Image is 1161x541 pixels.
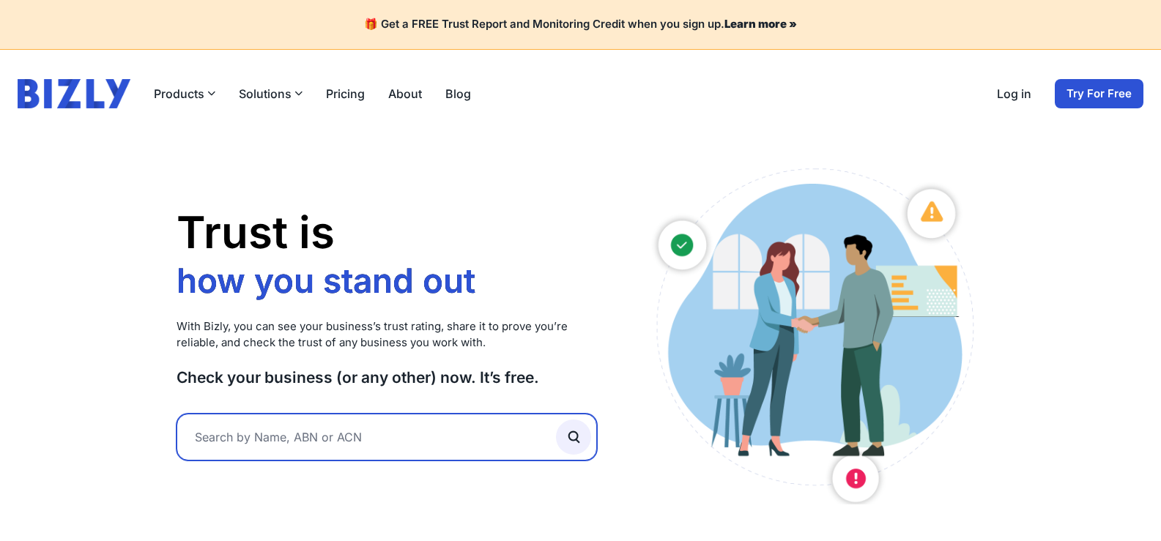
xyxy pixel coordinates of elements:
[326,85,365,102] a: Pricing
[177,414,598,460] input: Search by Name, ABN or ACN
[641,161,984,504] img: Australian small business owners illustration
[724,17,797,31] a: Learn more »
[239,85,303,102] button: Solutions
[154,85,215,102] button: Products
[1055,79,1143,108] a: Try For Free
[177,318,598,351] p: With Bizly, you can see your business’s trust rating, share it to prove you’re reliable, and chec...
[177,206,335,258] span: Trust is
[445,85,471,102] a: Blog
[388,85,422,102] a: About
[997,85,1031,102] a: Log in
[177,260,483,302] li: how you stand out
[177,302,483,344] li: who you work with
[18,18,1143,31] h4: 🎁 Get a FREE Trust Report and Monitoring Credit when you sign up.
[177,367,598,387] h3: Check your business (or any other) now. It’s free.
